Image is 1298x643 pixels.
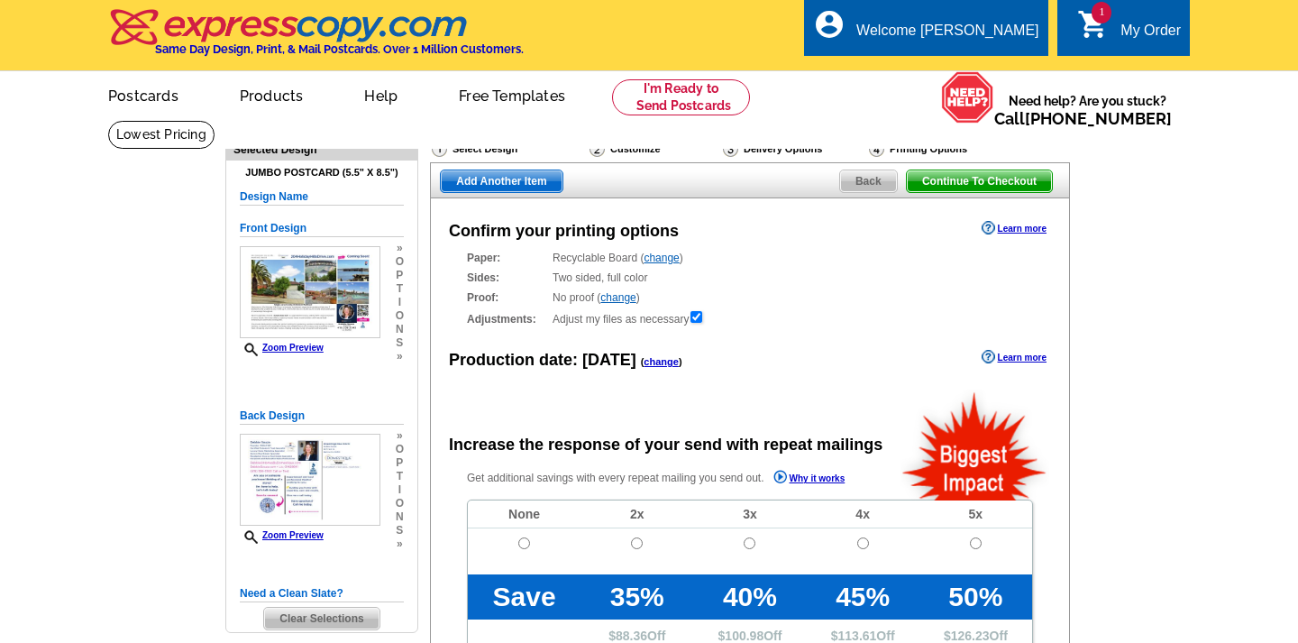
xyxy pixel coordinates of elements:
[468,501,580,528] td: None
[807,501,919,528] td: 4x
[240,220,404,237] h5: Front Design
[396,510,404,524] span: n
[644,356,679,367] a: change
[839,170,898,193] a: Back
[641,356,682,367] span: ( )
[994,109,1172,128] span: Call
[396,242,404,255] span: »
[240,246,380,339] img: small-thumb.jpg
[467,309,1033,327] div: Adjust my files as necessary
[396,336,404,350] span: s
[919,501,1032,528] td: 5x
[240,188,404,206] h5: Design Name
[79,73,207,115] a: Postcards
[155,42,524,56] h4: Same Day Design, Print, & Mail Postcards. Over 1 Million Customers.
[396,255,404,269] span: o
[582,351,636,369] span: [DATE]
[1092,2,1111,23] span: 1
[773,470,846,489] a: Why it works
[1077,20,1181,42] a: 1 shopping_cart My Order
[867,140,1025,162] div: Printing Options
[396,282,404,296] span: t
[721,140,867,162] div: Delivery Options
[240,434,380,527] img: small-thumb.jpg
[982,221,1047,235] a: Learn more
[240,167,404,179] h4: Jumbo Postcard (5.5" x 8.5")
[467,289,547,306] strong: Proof:
[951,629,990,643] span: 126.23
[449,433,882,457] div: Increase the response of your send with repeat mailings
[590,141,605,157] img: Customize
[467,289,1033,306] div: No proof ( )
[467,468,883,489] p: Get additional savings with every repeat mailing you send out.
[430,140,588,162] div: Select Design
[396,497,404,510] span: o
[1077,8,1110,41] i: shopping_cart
[616,629,647,643] span: 88.36
[840,170,897,192] span: Back
[1025,109,1172,128] a: [PHONE_NUMBER]
[467,311,547,327] strong: Adjustments:
[600,291,635,304] a: change
[108,22,524,56] a: Same Day Design, Print, & Mail Postcards. Over 1 Million Customers.
[240,408,404,425] h5: Back Design
[449,219,679,243] div: Confirm your printing options
[869,141,884,157] img: Printing Options & Summary
[440,170,562,193] a: Add Another Item
[693,501,806,528] td: 3x
[982,350,1047,364] a: Learn more
[467,250,1033,266] div: Recyclable Board ( )
[335,73,426,115] a: Help
[240,585,404,602] h5: Need a Clean Slate?
[396,537,404,551] span: »
[900,390,1049,501] img: biggestImpact.png
[396,483,404,497] span: i
[856,23,1038,48] div: Welcome [PERSON_NAME]
[467,270,547,286] strong: Sides:
[725,629,763,643] span: 100.98
[226,141,417,158] div: Selected Design
[432,141,447,157] img: Select Design
[264,608,379,629] span: Clear Selections
[467,250,547,266] strong: Paper:
[588,140,721,158] div: Customize
[396,524,404,537] span: s
[580,574,693,620] td: 35%
[468,574,580,620] td: Save
[723,141,738,157] img: Delivery Options
[396,269,404,282] span: p
[441,170,562,192] span: Add Another Item
[240,530,324,540] a: Zoom Preview
[580,501,693,528] td: 2x
[211,73,333,115] a: Products
[396,443,404,456] span: o
[240,343,324,353] a: Zoom Preview
[396,309,404,323] span: o
[1120,23,1181,48] div: My Order
[430,73,594,115] a: Free Templates
[919,574,1032,620] td: 50%
[396,323,404,336] span: n
[807,574,919,620] td: 45%
[467,270,1033,286] div: Two sided, full color
[396,296,404,309] span: i
[449,348,682,372] div: Production date:
[693,574,806,620] td: 40%
[994,92,1181,128] span: Need help? Are you stuck?
[644,252,679,264] a: change
[396,456,404,470] span: p
[396,350,404,363] span: »
[838,629,877,643] span: 113.61
[907,170,1052,192] span: Continue To Checkout
[396,470,404,483] span: t
[941,71,994,124] img: help
[813,8,846,41] i: account_circle
[396,429,404,443] span: »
